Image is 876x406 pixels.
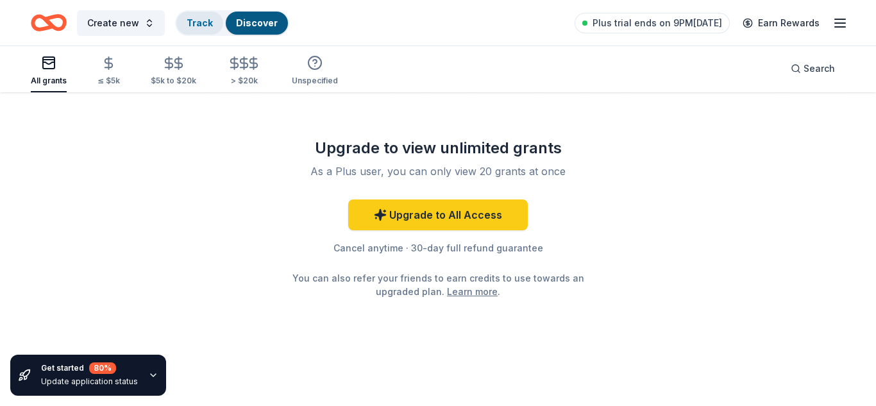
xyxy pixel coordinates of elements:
div: > $20k [227,76,261,86]
span: Plus trial ends on 9PM[DATE] [593,15,722,31]
a: Upgrade to All Access [348,199,528,230]
a: Home [31,8,67,38]
button: ≤ $5k [97,51,120,92]
button: > $20k [227,51,261,92]
button: $5k to $20k [151,51,196,92]
button: TrackDiscover [175,10,289,36]
span: Create new [87,15,139,31]
a: Discover [236,17,278,28]
button: Create new [77,10,165,36]
span: Search [804,61,835,76]
a: Plus trial ends on 9PM[DATE] [575,13,730,33]
button: Search [780,56,845,81]
a: Learn more [447,285,498,298]
div: Cancel anytime · 30-day full refund guarantee [253,241,623,256]
div: 80 % [89,362,116,374]
div: Update application status [41,376,138,387]
div: You can also refer your friends to earn credits to use towards an upgraded plan. . [289,271,587,298]
div: $5k to $20k [151,76,196,86]
a: Track [187,17,213,28]
div: As a Plus user, you can only view 20 grants at once [269,164,607,179]
div: All grants [31,76,67,86]
div: Get started [41,362,138,374]
div: ≤ $5k [97,76,120,86]
button: Unspecified [292,50,338,92]
div: Unspecified [292,76,338,86]
a: Earn Rewards [735,12,827,35]
button: All grants [31,50,67,92]
div: Upgrade to view unlimited grants [253,138,623,158]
